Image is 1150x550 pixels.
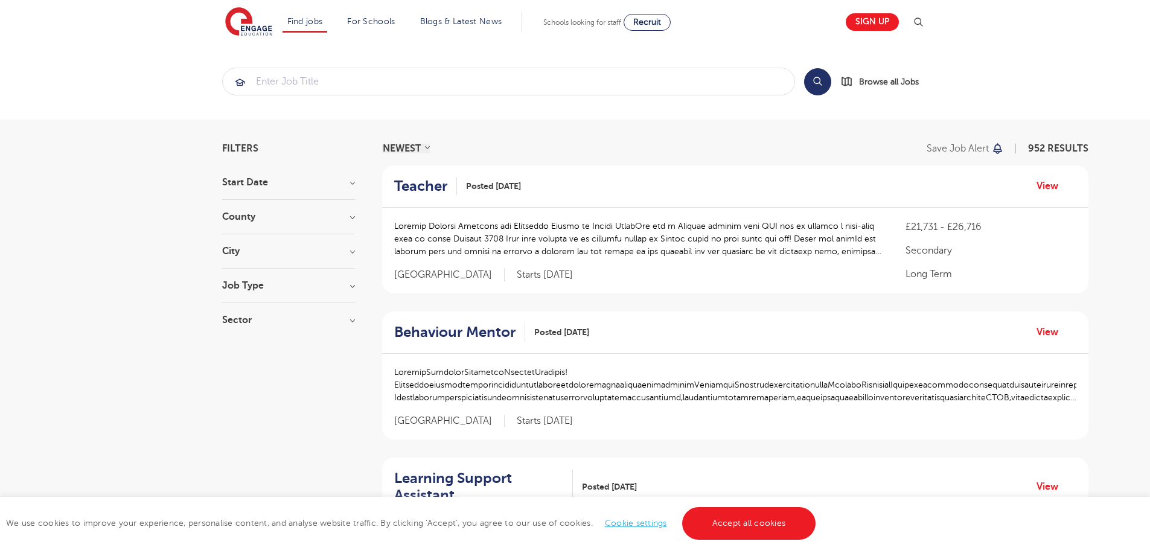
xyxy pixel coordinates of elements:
input: Submit [223,68,794,95]
h3: County [222,212,355,222]
h2: Teacher [394,177,447,195]
h3: Job Type [222,281,355,290]
span: [GEOGRAPHIC_DATA] [394,415,505,427]
a: Browse all Jobs [841,75,928,89]
span: We use cookies to improve your experience, personalise content, and analyse website traffic. By c... [6,519,819,528]
p: £21,731 - £26,716 [906,220,1076,234]
p: Save job alert [927,144,989,153]
span: Browse all Jobs [859,75,919,89]
a: Teacher [394,177,457,195]
p: Secondary [906,243,1076,258]
a: Accept all cookies [682,507,816,540]
span: Posted [DATE] [534,326,589,339]
p: LoremipSumdolorSitametcoNsectetUradipis! Elitseddoeiusmodtemporincididuntutlaboreetdoloremagnaali... [394,366,1076,404]
button: Save job alert [927,144,1005,153]
a: View [1037,178,1067,194]
h2: Behaviour Mentor [394,324,516,341]
span: 952 RESULTS [1028,143,1088,154]
h3: Start Date [222,177,355,187]
a: For Schools [347,17,395,26]
a: Find jobs [287,17,323,26]
span: Filters [222,144,258,153]
a: Cookie settings [605,519,667,528]
a: Sign up [846,13,899,31]
p: Starts [DATE] [517,269,573,281]
img: Engage Education [225,7,272,37]
p: Long Term [906,267,1076,281]
h2: Learning Support Assistant [394,470,563,505]
span: Recruit [633,18,661,27]
h3: Sector [222,315,355,325]
a: Learning Support Assistant [394,470,573,505]
div: Submit [222,68,795,95]
p: Starts [DATE] [517,415,573,427]
a: Recruit [624,14,671,31]
p: Loremip Dolorsi Ametcons adi Elitseddo Eiusmo te Incidi UtlabOre etd m Aliquae adminim veni QUI n... [394,220,882,258]
a: View [1037,479,1067,494]
a: Behaviour Mentor [394,324,525,341]
span: Posted [DATE] [466,180,521,193]
span: Schools looking for staff [543,18,621,27]
a: Blogs & Latest News [420,17,502,26]
button: Search [804,68,831,95]
a: View [1037,324,1067,340]
span: [GEOGRAPHIC_DATA] [394,269,505,281]
span: Posted [DATE] [582,481,637,493]
h3: City [222,246,355,256]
